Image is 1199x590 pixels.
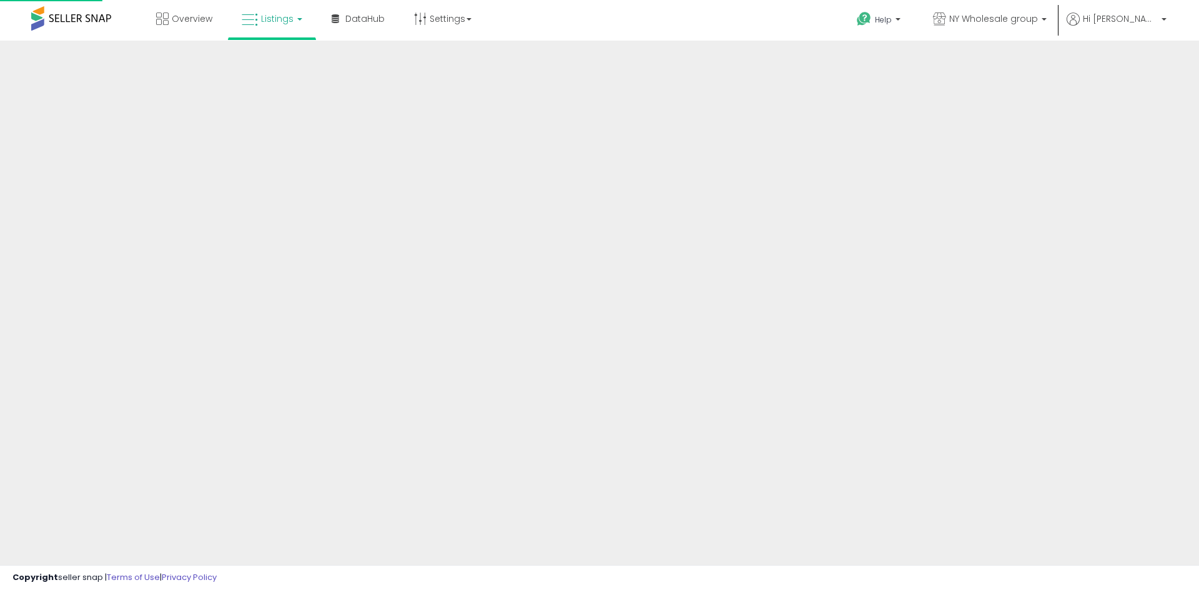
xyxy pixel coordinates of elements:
[1067,12,1167,41] a: Hi [PERSON_NAME]
[1083,12,1158,25] span: Hi [PERSON_NAME]
[847,2,913,41] a: Help
[261,12,294,25] span: Listings
[875,14,892,25] span: Help
[172,12,212,25] span: Overview
[949,12,1038,25] span: NY Wholesale group
[856,11,872,27] i: Get Help
[345,12,385,25] span: DataHub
